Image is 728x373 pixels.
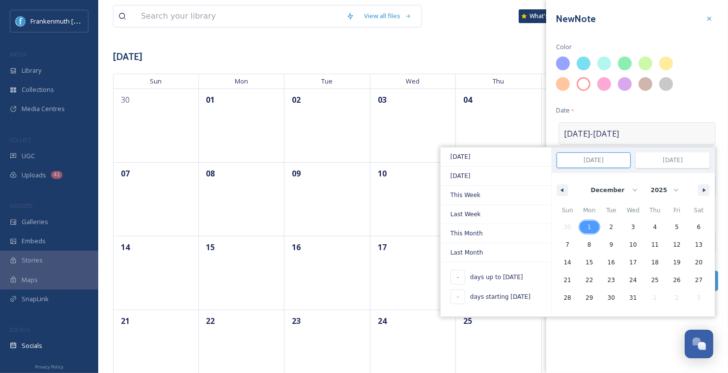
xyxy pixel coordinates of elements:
a: View all files [359,6,417,26]
button: Last Month [441,243,551,262]
span: 20 [695,254,702,271]
span: Embeds [22,236,46,246]
span: 19 [673,254,680,271]
span: Sun [113,74,199,88]
span: 14 [564,254,571,271]
span: 09 [289,167,303,180]
span: 18 [651,254,659,271]
span: 6 [697,218,701,236]
button: 20 [688,254,710,271]
div: #8DEEB2 [618,57,632,70]
span: 16 [608,254,615,271]
div: #7BDFF2 [577,57,590,70]
span: Wed [370,74,456,88]
div: 41 [51,171,62,179]
span: 7 [565,236,569,254]
button: 3 [622,218,644,236]
button: 13 [688,236,710,254]
span: 16 [289,240,303,254]
span: This Month [441,224,551,243]
button: 10 [622,236,644,254]
span: 11 [651,236,659,254]
img: Social%20Media%20PFP%202025.jpg [16,16,26,26]
span: 08 [204,167,218,180]
span: 22 [586,271,593,289]
input: Search your library [136,5,341,27]
div: What's New [519,9,568,23]
span: 15 [586,254,593,271]
button: 30 [600,289,622,307]
span: Uploads [22,171,46,180]
button: 26 [666,271,688,289]
span: 23 [289,314,303,328]
span: 21 [564,271,571,289]
span: 27 [695,271,702,289]
span: [DATE] [441,147,551,166]
span: This Week [441,186,551,204]
span: 17 [629,254,637,271]
span: SOCIALS [10,326,29,333]
span: 24 [375,314,389,328]
button: 9 [600,236,622,254]
span: 8 [588,236,591,254]
button: 6 [688,218,710,236]
span: 2 [610,218,614,236]
span: 01 [204,93,218,107]
span: UGC [22,151,35,161]
span: days up to [DATE] [470,273,523,282]
span: 21 [118,314,132,328]
button: 1 [579,218,601,236]
div: #D9A8F0 [618,77,632,91]
div: #B2F7EF [597,57,611,70]
button: This Week [441,186,551,205]
button: 5 [666,218,688,236]
button: [DATE] [441,167,551,186]
button: 27 [688,271,710,289]
span: Fri [542,74,628,88]
button: Open Chat [685,330,713,358]
span: Mon [199,74,285,88]
span: Frankenmuth [US_STATE] [30,16,105,26]
span: 12 [673,236,680,254]
input: Early [557,153,630,168]
button: 29 [579,289,601,307]
span: Date [556,106,574,115]
button: 4 [644,218,666,236]
div: #CCFAAA [639,57,652,70]
span: Media Centres [22,104,65,114]
button: 21 [557,271,579,289]
div: #FF9898 [577,77,590,91]
span: 24 [629,271,637,289]
span: Sun [557,202,579,218]
span: Galleries [22,217,48,227]
span: Color [556,42,572,52]
button: 14 [557,254,579,271]
button: 22 [579,271,601,289]
span: 03 [375,93,389,107]
button: 11 [644,236,666,254]
span: Collections [22,85,54,94]
span: MEDIA [10,51,27,58]
span: Library [22,66,41,75]
a: Privacy Policy [35,360,63,372]
h3: [DATE] [113,50,142,64]
span: 22 [204,314,218,328]
div: #FFC6A0 [556,77,570,91]
span: 10 [629,236,637,254]
span: Tue [600,202,622,218]
span: Wed [622,202,644,218]
button: 28 [557,289,579,307]
span: Maps [22,275,38,285]
span: 9 [610,236,614,254]
button: 19 [666,254,688,271]
span: 17 [375,240,389,254]
span: SnapLink [22,294,49,304]
span: 5 [675,218,679,236]
span: Stories [22,256,43,265]
span: Thu [644,202,666,218]
span: 13 [695,236,702,254]
span: 25 [461,314,475,328]
span: COLLECT [10,136,31,143]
